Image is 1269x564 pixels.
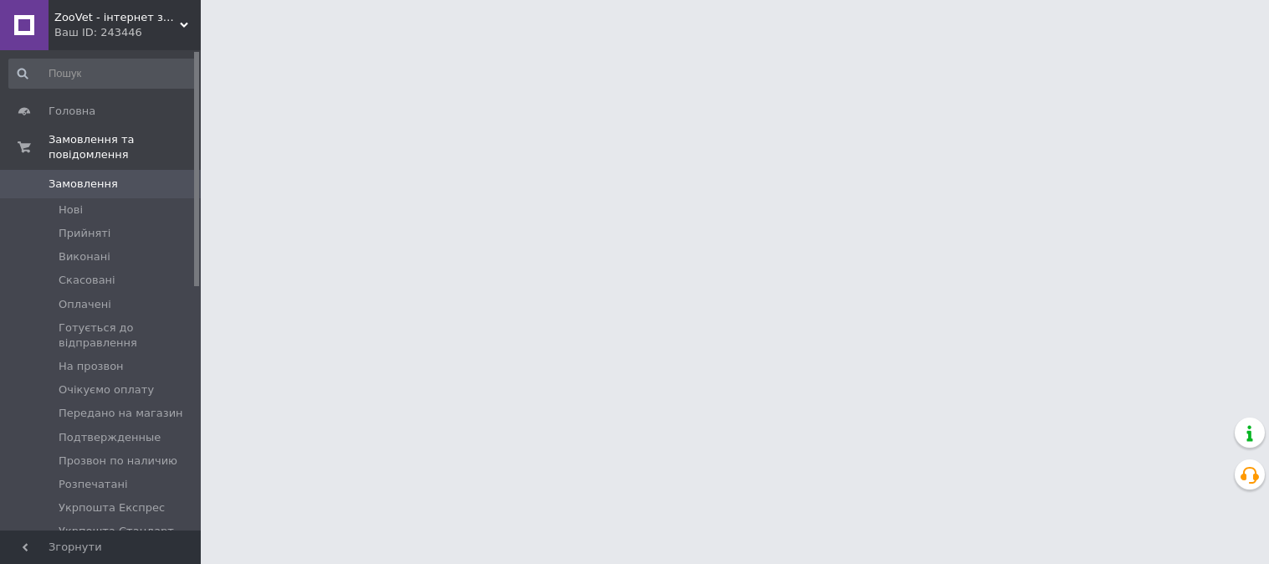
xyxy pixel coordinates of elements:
[59,454,177,469] span: Прозвон по наличию
[49,177,118,192] span: Замовлення
[59,500,165,515] span: Укрпошта Експрес
[54,25,201,40] div: Ваш ID: 243446
[59,249,110,264] span: Виконані
[59,273,115,288] span: Скасовані
[49,104,95,119] span: Головна
[59,359,124,374] span: На прозвон
[59,203,83,218] span: Нові
[59,524,174,539] span: Укрпошта Стандарт
[8,59,197,89] input: Пошук
[59,477,128,492] span: Розпечатані
[59,382,154,397] span: Очікуємо оплату
[49,132,201,162] span: Замовлення та повідомлення
[59,406,183,421] span: Передано на магазин
[54,10,180,25] span: ZooVet - інтернет зоомагазин самих низьких цін - Zoovetbaza.com.ua
[59,297,111,312] span: Оплачені
[59,226,110,241] span: Прийняті
[59,430,161,445] span: Подтвержденные
[59,320,196,351] span: Готується до відправлення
